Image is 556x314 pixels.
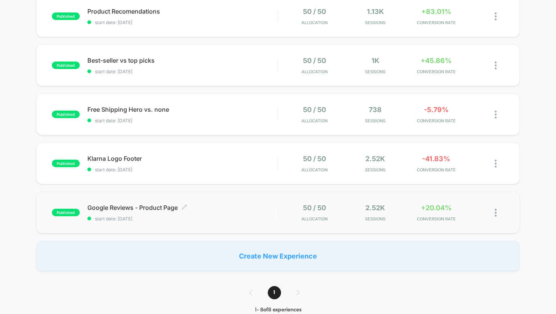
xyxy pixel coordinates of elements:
img: close [495,209,497,217]
input: Seek [6,133,280,140]
span: published [52,209,80,216]
span: CONVERSION RATE [408,20,465,25]
span: start date: [DATE] [87,69,278,74]
span: Allocation [301,118,328,123]
div: 1 - 8 of 8 experiences [242,307,315,313]
span: -41.83% [422,155,450,163]
span: Free Shipping Hero vs. none [87,106,278,113]
div: Current time [197,145,214,154]
span: start date: [DATE] [87,20,278,25]
span: start date: [DATE] [87,118,278,123]
span: 50 / 50 [303,204,326,212]
span: published [52,160,80,167]
img: close [495,160,497,168]
span: Google Reviews - Product Page [87,204,278,211]
span: CONVERSION RATE [408,167,465,172]
span: 50 / 50 [303,8,326,15]
span: Allocation [301,216,328,222]
span: Sessions [347,216,404,222]
span: 50 / 50 [303,57,326,65]
span: Product Recomendations [87,8,278,15]
span: 1 [268,286,281,299]
span: CONVERSION RATE [408,216,465,222]
span: +20.04% [421,204,452,212]
span: 2.52k [365,155,385,163]
span: 1k [371,57,379,65]
span: CONVERSION RATE [408,118,465,123]
span: +45.86% [421,57,452,65]
span: published [52,111,80,118]
span: published [52,62,80,69]
span: 2.52k [365,204,385,212]
img: close [495,12,497,20]
span: Klarna Logo Footer [87,155,278,162]
span: Sessions [347,118,404,123]
span: Best-seller vs top picks [87,57,278,64]
span: Allocation [301,69,328,74]
input: Volume [229,146,252,153]
span: 50 / 50 [303,155,326,163]
span: CONVERSION RATE [408,69,465,74]
img: close [495,62,497,69]
span: Sessions [347,167,404,172]
span: -5.79% [424,106,449,114]
span: 1.13k [367,8,384,15]
span: Sessions [347,20,404,25]
span: published [52,12,80,20]
img: close [495,111,497,119]
span: Sessions [347,69,404,74]
button: Play, NEW DEMO 2025-VEED.mp4 [133,71,151,89]
span: 50 / 50 [303,106,326,114]
span: 738 [369,106,382,114]
span: start date: [DATE] [87,167,278,172]
span: +83.01% [421,8,451,15]
span: Allocation [301,20,328,25]
span: Allocation [301,167,328,172]
div: Create New Experience [36,241,520,271]
span: start date: [DATE] [87,216,278,222]
button: Play, NEW DEMO 2025-VEED.mp4 [4,143,16,155]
